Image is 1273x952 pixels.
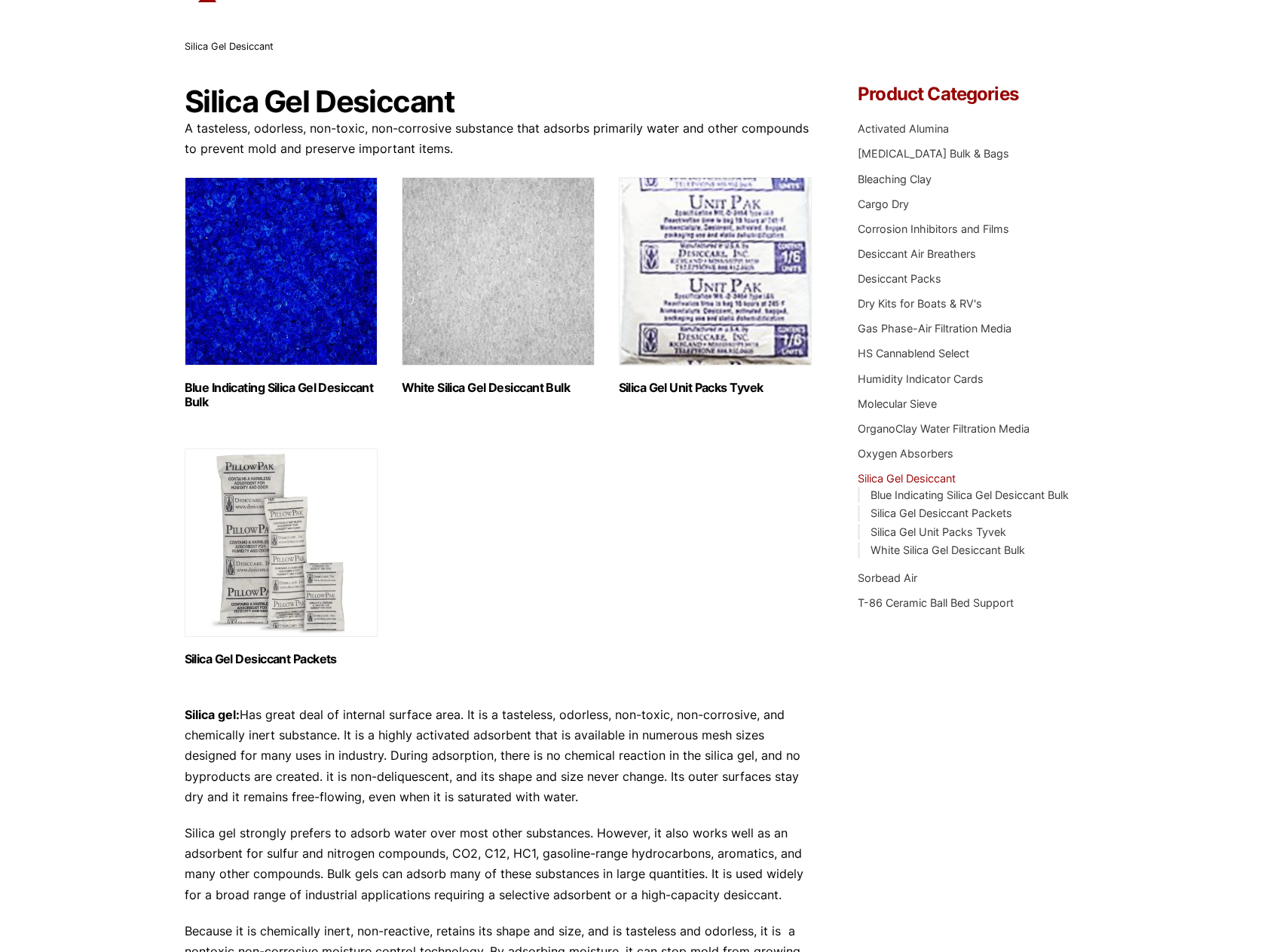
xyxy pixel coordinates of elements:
[185,448,378,666] a: Visit product category Silica Gel Desiccant Packets
[185,448,378,637] img: Silica Gel Desiccant Packets
[185,85,813,118] h1: Silica Gel Desiccant
[185,705,813,807] p: Has great deal of internal surface area. It is a tasteless, odorless, non-toxic, non-corrosive, a...
[871,488,1069,501] a: Blue Indicating Silica Gel Desiccant Bulk
[858,222,1009,235] a: Corrosion Inhibitors and Films
[858,85,1088,103] h4: Product Categories
[871,543,1025,556] a: White Silica Gel Desiccant Bulk
[858,247,976,260] a: Desiccant Air Breathers
[858,272,941,285] a: Desiccant Packs
[858,472,956,485] a: Silica Gel Desiccant
[619,381,812,395] h2: Silica Gel Unit Packs Tyvek
[858,372,984,385] a: Humidity Indicator Cards
[858,122,949,135] a: Activated Alumina
[858,147,1009,160] a: [MEDICAL_DATA] Bulk & Bags
[402,177,595,366] img: White Silica Gel Desiccant Bulk
[858,422,1030,435] a: OrganoClay Water Filtration Media
[402,381,595,395] h2: White Silica Gel Desiccant Bulk
[185,381,378,409] h2: Blue Indicating Silica Gel Desiccant Bulk
[858,297,982,310] a: Dry Kits for Boats & RV's
[871,525,1006,538] a: Silica Gel Unit Packs Tyvek
[871,507,1012,519] a: Silica Gel Desiccant Packets
[185,652,378,666] h2: Silica Gel Desiccant Packets
[619,177,812,366] img: Silica Gel Unit Packs Tyvek
[858,571,917,584] a: Sorbead Air
[858,596,1014,609] a: T-86 Ceramic Ball Bed Support
[858,173,932,185] a: Bleaching Clay
[858,347,969,360] a: HS Cannablend Select
[858,197,909,210] a: Cargo Dry
[402,177,595,395] a: Visit product category White Silica Gel Desiccant Bulk
[185,118,813,159] p: A tasteless, odorless, non-toxic, non-corrosive substance that adsorbs primarily water and other ...
[858,322,1011,335] a: Gas Phase-Air Filtration Media
[858,447,953,460] a: Oxygen Absorbers
[619,177,812,395] a: Visit product category Silica Gel Unit Packs Tyvek
[185,823,813,905] p: Silica gel strongly prefers to adsorb water over most other substances. However, it also works we...
[185,41,274,52] span: Silica Gel Desiccant
[858,397,937,410] a: Molecular Sieve
[185,707,240,722] strong: Silica gel:
[185,177,378,366] img: Blue Indicating Silica Gel Desiccant Bulk
[185,177,378,409] a: Visit product category Blue Indicating Silica Gel Desiccant Bulk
